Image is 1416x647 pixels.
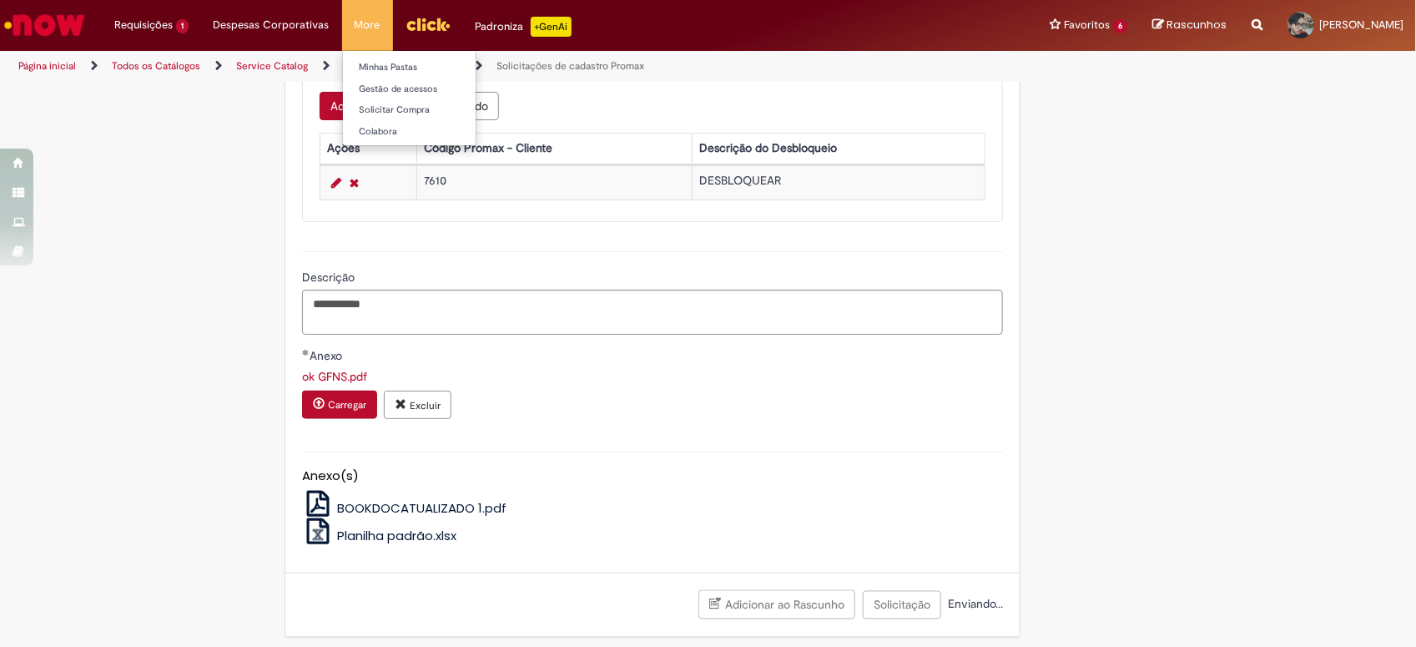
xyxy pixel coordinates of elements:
span: Despesas Corporativas [214,17,330,33]
span: Favoritos [1064,17,1110,33]
small: Carregar [328,399,366,412]
a: Solicitações de cadastro Promax [496,59,644,73]
span: Requisições [114,17,173,33]
a: BOOKDOCATUALIZADO 1.pdf [302,499,506,517]
a: Download de ok GFNS.pdf [302,369,367,384]
a: Remover linha 1 [345,173,363,193]
a: Service Catalog [236,59,308,73]
button: Excluir anexo ok GFNS.pdf [384,391,451,419]
textarea: Descrição [302,290,1003,336]
span: More [355,17,380,33]
td: 7610 [417,165,693,200]
img: click_logo_yellow_360x200.png [406,12,451,37]
a: Gestão de acessos [343,80,527,99]
span: Rascunhos [1167,17,1227,33]
a: Planilha padrão.xlsx [302,527,456,544]
span: Descrição [302,270,358,285]
th: Ações [320,133,417,164]
a: Minhas Pastas [343,58,527,77]
ul: More [342,50,476,146]
td: DESBLOQUEAR [693,165,985,200]
span: Obrigatório Preenchido [302,349,310,356]
span: BOOKDOCATUALIZADO 1.pdf [337,499,506,517]
span: [PERSON_NAME] [1319,18,1403,32]
span: 6 [1113,19,1127,33]
a: Colabora [343,123,527,141]
span: Planilha padrão.xlsx [337,527,456,544]
span: Enviando... [945,596,1003,611]
span: Anexo [310,348,345,363]
button: Add a row for Informações do desbloqueio [320,92,391,120]
small: Excluir [410,399,441,412]
button: Carregar anexo de Anexo Required [302,391,377,419]
span: 1 [176,19,189,33]
ul: Trilhas de página [13,51,931,82]
a: Solicitar Compra [343,101,527,119]
a: Todos os Catálogos [112,59,200,73]
img: ServiceNow [2,8,88,42]
a: Página inicial [18,59,76,73]
div: Padroniza [476,17,572,37]
th: Descrição do Desbloqueio [693,133,985,164]
th: Código Promax - Cliente [417,133,693,164]
a: Editar Linha 1 [327,173,345,193]
h5: Anexo(s) [302,469,1003,483]
a: Rascunhos [1152,18,1227,33]
p: +GenAi [531,17,572,37]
